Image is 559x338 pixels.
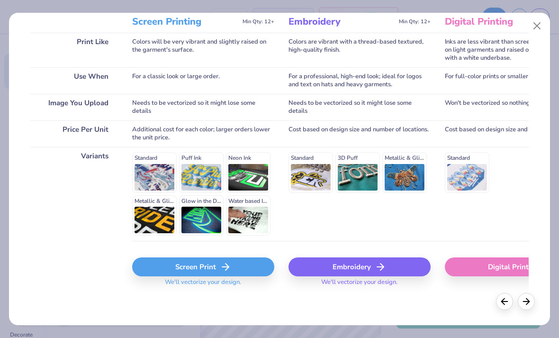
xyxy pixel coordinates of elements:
[289,120,431,147] div: Cost based on design size and number of locations.
[289,33,431,67] div: Colors are vibrant with a thread-based textured, high-quality finish.
[30,67,118,94] div: Use When
[132,33,274,67] div: Colors will be very vibrant and slightly raised on the garment's surface.
[30,33,118,67] div: Print Like
[243,18,274,25] span: Min Qty: 12+
[161,278,245,292] span: We'll vectorize your design.
[317,278,401,292] span: We'll vectorize your design.
[289,257,431,276] div: Embroidery
[399,18,431,25] span: Min Qty: 12+
[30,94,118,120] div: Image You Upload
[30,147,118,241] div: Variants
[132,16,239,28] h3: Screen Printing
[132,257,274,276] div: Screen Print
[132,120,274,147] div: Additional cost for each color; larger orders lower the unit price.
[132,67,274,94] div: For a classic look or large order.
[445,16,551,28] h3: Digital Printing
[289,16,395,28] h3: Embroidery
[289,94,431,120] div: Needs to be vectorized so it might lose some details
[528,17,546,35] button: Close
[289,67,431,94] div: For a professional, high-end look; ideal for logos and text on hats and heavy garments.
[30,120,118,147] div: Price Per Unit
[132,94,274,120] div: Needs to be vectorized so it might lose some details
